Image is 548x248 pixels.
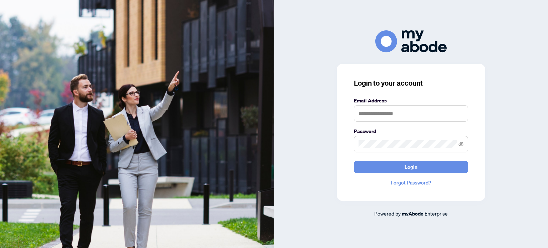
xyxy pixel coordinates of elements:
[354,127,468,135] label: Password
[374,210,401,217] span: Powered by
[425,210,448,217] span: Enterprise
[354,179,468,187] a: Forgot Password?
[354,97,468,105] label: Email Address
[354,78,468,88] h3: Login to your account
[354,161,468,173] button: Login
[402,210,423,218] a: myAbode
[458,142,463,147] span: eye-invisible
[405,161,417,173] span: Login
[375,30,447,52] img: ma-logo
